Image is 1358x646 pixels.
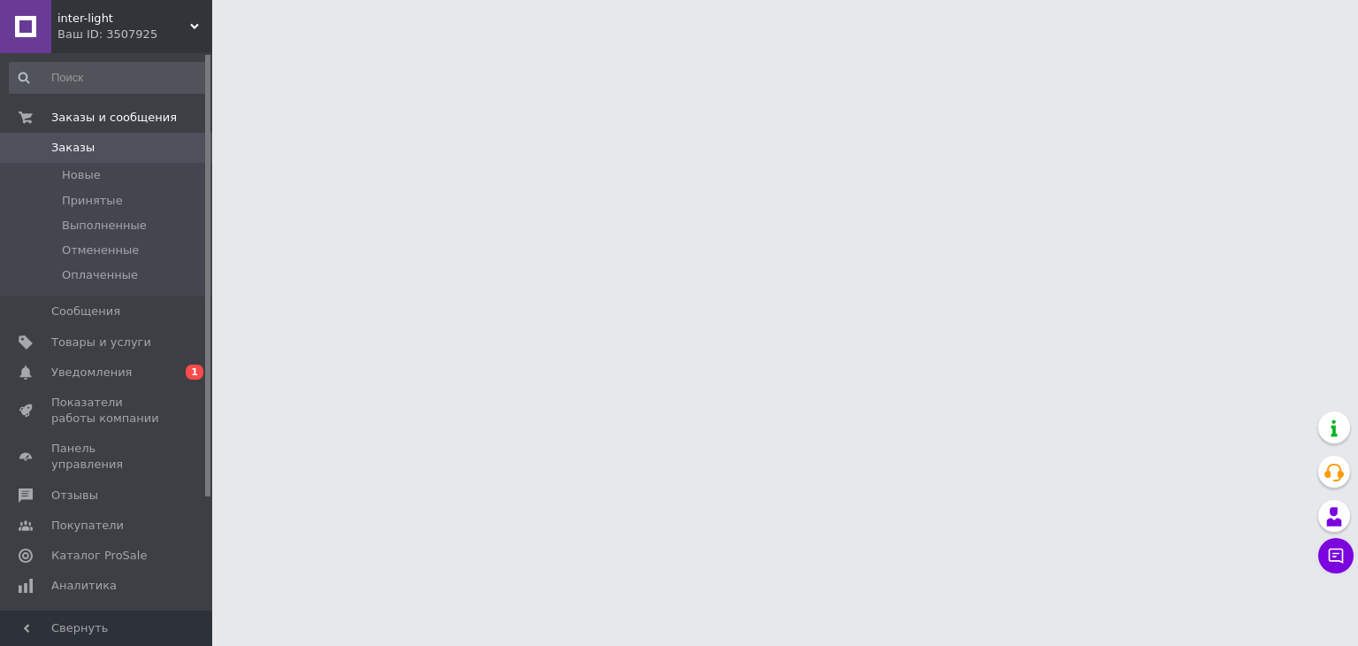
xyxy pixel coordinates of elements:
span: 1 [186,365,203,380]
span: Принятые [62,193,123,209]
span: Товары и услуги [51,335,151,350]
span: Сообщения [51,304,120,319]
span: Отзывы [51,488,98,504]
span: Покупатели [51,518,124,534]
span: inter-light [57,11,190,27]
span: Выполненные [62,218,147,234]
span: Показатели работы компании [51,395,164,427]
span: Отмененные [62,242,139,258]
button: Чат с покупателем [1318,538,1354,573]
span: Заказы [51,140,95,156]
span: Заказы и сообщения [51,110,177,126]
span: Новые [62,167,101,183]
span: Уведомления [51,365,132,381]
span: Панель управления [51,441,164,473]
input: Поиск [9,62,209,94]
span: Аналитика [51,578,117,594]
span: Управление сайтом [51,608,164,640]
div: Ваш ID: 3507925 [57,27,212,42]
span: Каталог ProSale [51,548,147,564]
span: Оплаченные [62,267,138,283]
